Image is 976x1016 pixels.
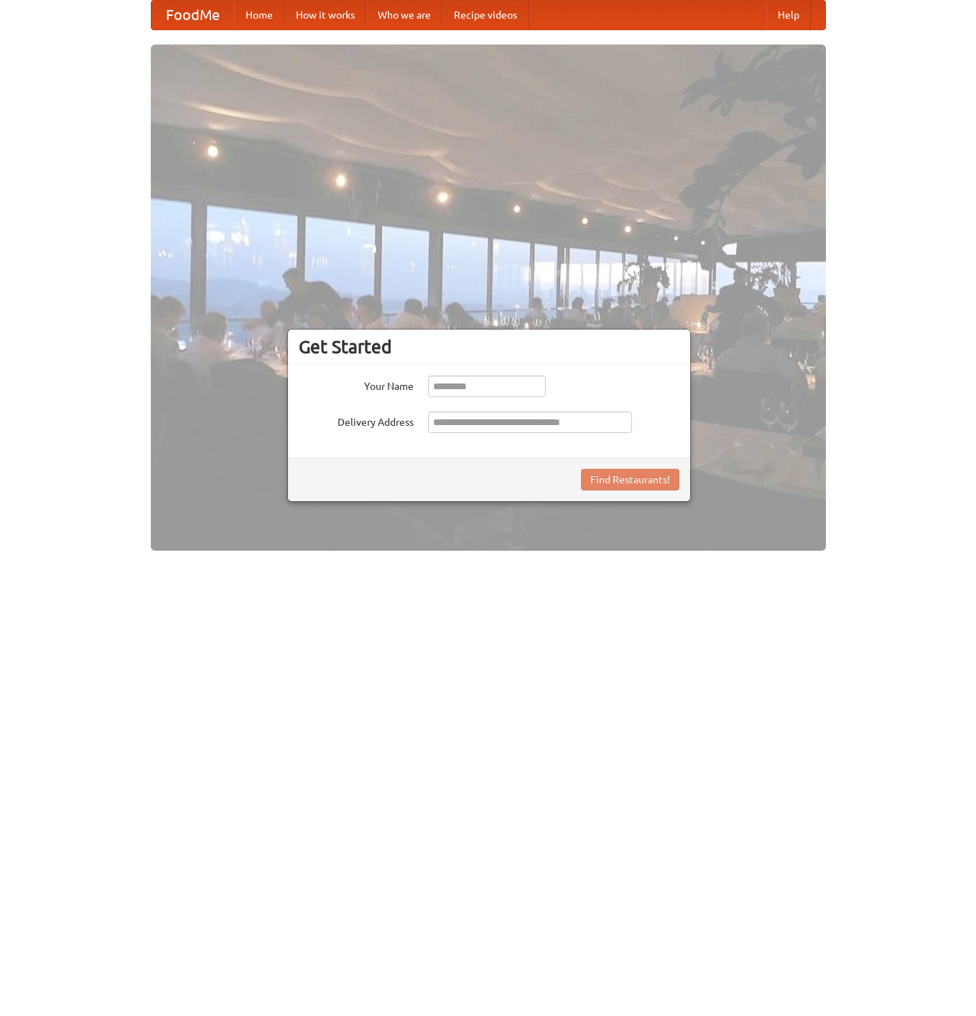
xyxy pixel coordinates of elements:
[299,411,414,429] label: Delivery Address
[299,376,414,393] label: Your Name
[152,1,234,29] a: FoodMe
[299,336,679,358] h3: Get Started
[581,469,679,490] button: Find Restaurants!
[284,1,366,29] a: How it works
[442,1,529,29] a: Recipe videos
[766,1,811,29] a: Help
[366,1,442,29] a: Who we are
[234,1,284,29] a: Home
